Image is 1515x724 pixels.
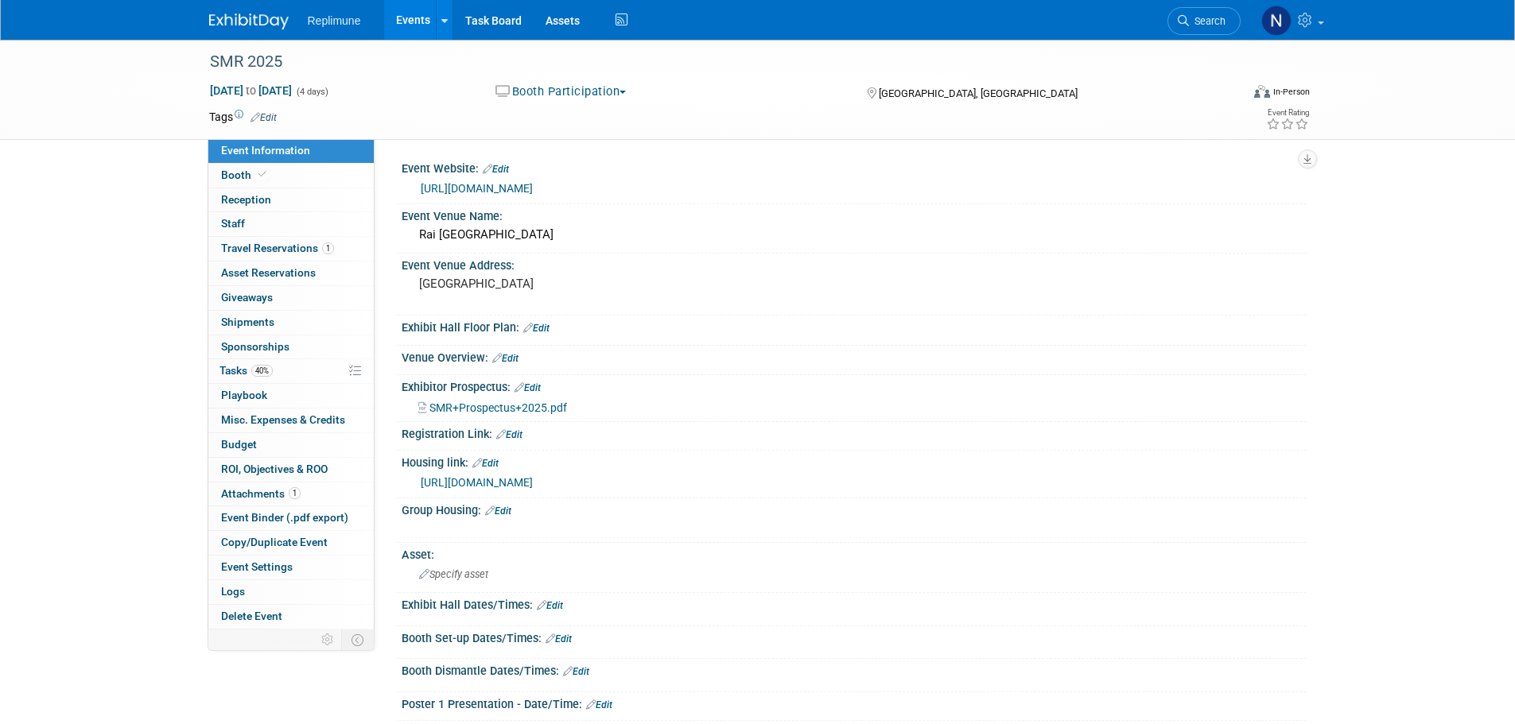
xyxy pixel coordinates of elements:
a: ROI, Objectives & ROO [208,458,374,482]
a: Reception [208,188,374,212]
span: Travel Reservations [221,242,334,254]
a: Shipments [208,311,374,335]
i: Booth reservation complete [258,170,266,179]
span: Logs [221,585,245,598]
a: Event Information [208,139,374,163]
div: Event Venue Address: [402,254,1307,273]
span: Search [1189,15,1226,27]
span: Event Binder (.pdf export) [221,511,348,524]
a: Playbook [208,384,374,408]
a: Delete Event [208,605,374,629]
span: Booth [221,168,270,181]
button: Booth Participation [490,83,632,100]
span: Giveaways [221,291,273,304]
span: Playbook [221,389,267,401]
span: Reception [221,193,271,206]
a: Edit [485,505,511,517]
span: [DATE] [DATE] [209,83,293,98]
div: Exhibitor Prospectus: [402,375,1307,396]
a: Edit [563,666,589,677]
td: Personalize Event Tab Strip [314,629,342,650]
div: Event Website: [402,157,1307,177]
div: Event Venue Name: [402,204,1307,224]
span: Event Information [221,144,310,157]
a: SMR+Prospectus+2025.pdf [418,401,567,414]
div: Booth Dismantle Dates/Times: [402,659,1307,679]
a: Edit [472,458,499,469]
span: Specify asset [419,568,488,580]
div: Rai [GEOGRAPHIC_DATA] [414,223,1295,247]
a: Edit [515,382,541,393]
span: Staff [221,217,245,230]
a: [URL][DOMAIN_NAME] [421,182,533,195]
div: Poster 1 Presentation - Date/Time: [402,692,1307,713]
td: Tags [209,109,277,125]
a: Copy/Duplicate Event [208,531,374,555]
div: Booth Set-up Dates/Times: [402,626,1307,647]
a: Budget [208,433,374,457]
a: Edit [546,633,572,645]
a: Booth [208,164,374,188]
pre: [GEOGRAPHIC_DATA] [419,277,761,291]
span: ROI, Objectives & ROO [221,463,328,475]
a: Travel Reservations1 [208,237,374,261]
div: Housing link: [402,451,1307,471]
a: Edit [537,600,563,611]
div: In-Person [1272,86,1310,98]
a: [URL][DOMAIN_NAME] [421,476,533,489]
a: Misc. Expenses & Credits [208,408,374,432]
div: Venue Overview: [402,346,1307,366]
a: Attachments1 [208,482,374,506]
span: 1 [322,242,334,254]
div: Event Format [1147,83,1311,106]
a: Edit [251,112,277,123]
a: Event Settings [208,556,374,579]
a: Edit [492,353,519,364]
span: SMR+Prospectus+2025.pdf [429,401,567,414]
a: Search [1167,7,1241,35]
a: Event Binder (.pdf export) [208,506,374,530]
a: Sponsorships [208,335,374,359]
span: Sponsorships [221,340,289,353]
span: [GEOGRAPHIC_DATA], [GEOGRAPHIC_DATA] [879,87,1078,99]
a: Staff [208,212,374,236]
div: Exhibit Hall Floor Plan: [402,316,1307,336]
a: Edit [586,699,612,710]
div: Exhibit Hall Dates/Times: [402,593,1307,614]
span: Tasks [219,364,273,377]
td: Toggle Event Tabs [341,629,374,650]
img: ExhibitDay [209,14,289,29]
span: Misc. Expenses & Credits [221,413,345,426]
img: Nicole Schaeffner [1261,6,1292,36]
a: Edit [496,429,522,440]
span: Budget [221,438,257,451]
span: Asset Reservations [221,266,316,279]
span: Delete Event [221,610,282,622]
a: Logs [208,580,374,604]
a: Edit [523,323,550,334]
span: 1 [289,487,301,499]
div: Event Rating [1266,109,1309,117]
a: Giveaways [208,286,374,310]
span: Shipments [221,316,274,328]
span: (4 days) [295,87,328,97]
span: Event Settings [221,560,293,573]
img: Format-Inperson.png [1254,85,1270,98]
span: Attachments [221,487,301,500]
div: Group Housing: [402,498,1307,519]
span: Copy/Duplicate Event [221,536,328,548]
span: Replimune [308,14,361,27]
a: Tasks40% [208,359,374,383]
div: Asset: [402,543,1307,563]
a: Edit [483,164,509,175]
span: 40% [251,365,273,377]
div: Registration Link: [402,422,1307,443]
a: Asset Reservations [208,261,374,285]
div: SMR 2025 [204,48,1217,76]
span: to [243,84,258,97]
